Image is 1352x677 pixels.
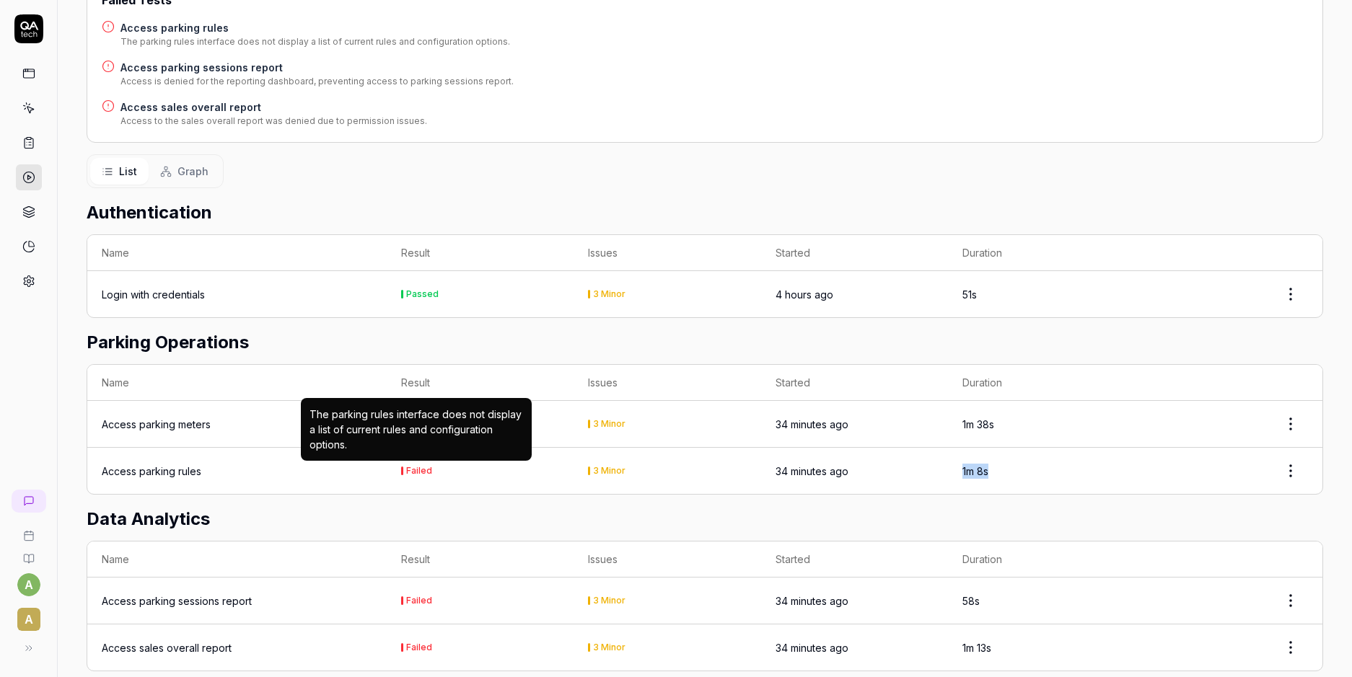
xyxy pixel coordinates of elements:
[761,365,948,401] th: Started
[87,365,387,401] th: Name
[962,642,991,654] time: 1m 13s
[12,490,46,513] a: New conversation
[776,465,848,477] time: 34 minutes ago
[948,235,1135,271] th: Duration
[761,541,948,578] th: Started
[406,596,432,605] div: Failed
[102,464,201,479] a: Access parking rules
[574,541,760,578] th: Issues
[387,365,574,401] th: Result
[406,643,432,652] div: Failed
[593,420,625,428] div: 3 Minor
[6,541,51,565] a: Documentation
[387,235,574,271] th: Result
[593,290,625,298] div: 3 Minor
[406,290,439,298] div: Passed
[87,541,387,578] th: Name
[120,60,514,75] a: Access parking sessions report
[962,465,988,477] time: 1m 8s
[102,640,232,655] a: Access sales overall report
[102,417,211,432] a: Access parking meters
[574,235,760,271] th: Issues
[120,115,427,128] div: Access to the sales overall report was denied due to permission issues.
[177,164,208,179] span: Graph
[406,466,432,475] div: Failed
[948,541,1135,578] th: Duration
[120,99,427,115] a: Access sales overall report
[90,158,149,185] button: List
[776,595,848,607] time: 34 minutes ago
[574,365,760,401] th: Issues
[962,418,994,430] time: 1m 38s
[87,200,1323,226] h2: Authentication
[776,642,848,654] time: 34 minutes ago
[102,287,205,302] a: Login with credentials
[776,288,833,301] time: 4 hours ago
[310,407,523,452] div: The parking rules interface does not display a list of current rules and configuration options.
[17,608,40,631] span: A
[948,365,1135,401] th: Duration
[962,288,977,301] time: 51s
[593,596,625,605] div: 3 Minor
[119,164,137,179] span: List
[6,518,51,541] a: Book a call with us
[149,158,220,185] button: Graph
[102,593,252,609] a: Access parking sessions report
[120,35,510,48] div: The parking rules interface does not display a list of current rules and configuration options.
[962,595,980,607] time: 58s
[17,573,40,596] button: a
[761,235,948,271] th: Started
[593,466,625,475] div: 3 Minor
[401,640,432,655] button: Failed
[6,596,51,634] button: A
[401,593,432,609] button: Failed
[87,506,1323,532] h2: Data Analytics
[387,541,574,578] th: Result
[593,643,625,652] div: 3 Minor
[120,20,510,35] a: Access parking rules
[120,75,514,88] div: Access is denied for the reporting dashboard, preventing access to parking sessions report.
[776,418,848,430] time: 34 minutes ago
[87,329,1323,355] h2: Parking Operations
[87,235,387,271] th: Name
[401,464,432,479] button: Failed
